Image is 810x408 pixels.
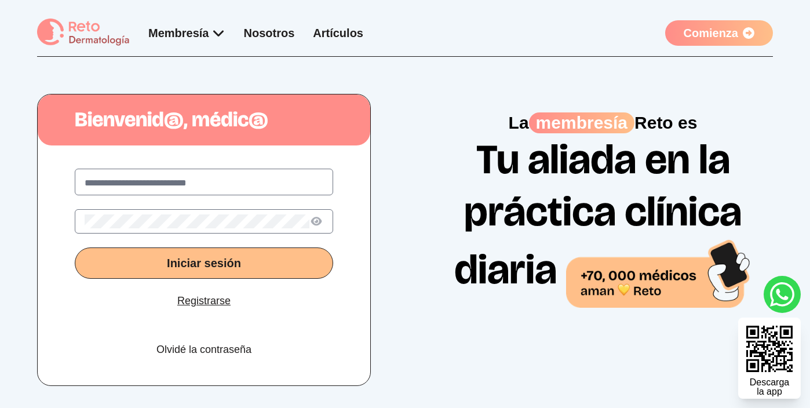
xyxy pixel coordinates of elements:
[529,112,634,133] span: membresía
[167,257,241,269] span: Iniciar sesión
[148,25,225,41] div: Membresía
[665,20,773,46] a: Comienza
[436,112,770,133] p: La Reto es
[436,133,770,308] h1: Tu aliada en la práctica clínica diaria
[75,247,333,279] button: Iniciar sesión
[177,293,231,309] a: Registrarse
[38,108,370,132] h1: Bienvenid@, médic@
[313,27,363,39] a: Artículos
[156,341,251,358] a: Olvidé la contraseña
[37,19,130,47] img: logo Reto dermatología
[750,378,789,396] div: Descarga la app
[764,276,801,313] a: whatsapp button
[244,27,295,39] a: Nosotros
